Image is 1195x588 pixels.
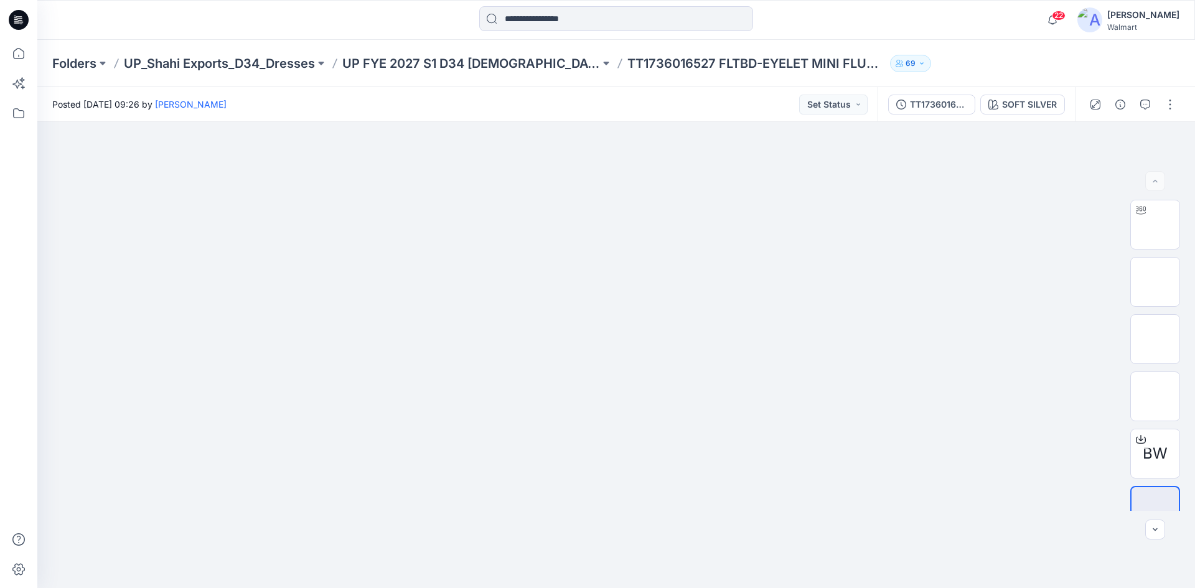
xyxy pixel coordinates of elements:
[910,98,967,111] div: TT1736016527 FLTBD-EYELET MINI FLUTTER DRESS
[342,55,600,72] a: UP FYE 2027 S1 D34 [DEMOGRAPHIC_DATA] Dresses
[906,57,916,70] p: 69
[1107,7,1179,22] div: [PERSON_NAME]
[1110,95,1130,114] button: Details
[1052,11,1066,21] span: 22
[124,55,315,72] a: UP_Shahi Exports_D34_Dresses
[1107,22,1179,32] div: Walmart
[980,95,1065,114] button: SOFT SILVER
[627,55,885,72] p: TT1736016527 FLTBD-EYELET MINI FLUTTER DRESS
[155,99,227,110] a: [PERSON_NAME]
[888,95,975,114] button: TT1736016527 FLTBD-EYELET MINI FLUTTER DRESS
[890,55,931,72] button: 69
[1002,98,1057,111] div: SOFT SILVER
[52,55,96,72] a: Folders
[1143,442,1168,465] span: BW
[52,98,227,111] span: Posted [DATE] 09:26 by
[1077,7,1102,32] img: avatar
